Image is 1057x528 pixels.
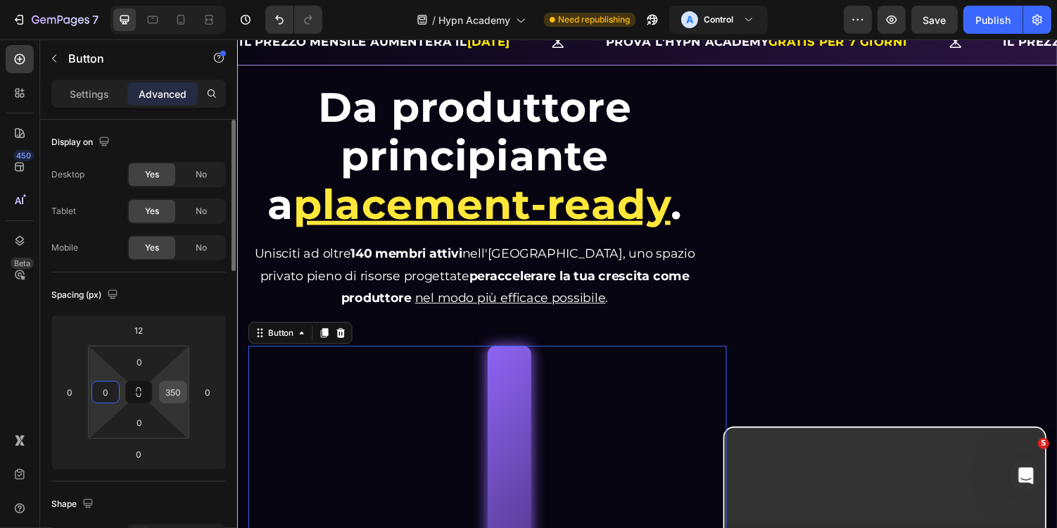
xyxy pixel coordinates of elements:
div: Tablet [51,205,76,218]
div: Desktop [51,168,84,181]
p: Advanced [139,87,186,101]
div: Mobile [51,241,78,254]
iframe: Intercom live chat [1009,459,1043,493]
span: Yes [145,205,159,218]
span: 5 [1038,438,1049,449]
input: 0 [95,382,116,403]
div: Shape [51,495,96,514]
p: A [686,13,693,27]
input: 12 [125,320,153,341]
span: Yes [145,241,159,254]
input: 0px [125,412,153,433]
div: Publish [975,13,1011,27]
span: Save [923,14,947,26]
u: nel modo più efficace possibile [183,258,379,274]
strong: 140 membri attivi [117,213,232,228]
div: Button [29,296,61,308]
input: 0 [59,382,80,403]
div: Display on [51,133,113,152]
input: 0 [197,382,218,403]
strong: per [239,236,260,251]
span: Da produttore principiante [83,44,407,145]
span: . [107,236,466,274]
input: 350px [163,382,184,403]
p: Settings [70,87,109,101]
span: Hypn Academy [438,13,510,27]
span: No [196,168,207,181]
p: Button [68,50,188,67]
div: Beta [11,258,34,269]
strong: accelerare la tua crescita come produttore [107,236,466,274]
button: AControl [669,6,768,34]
div: Spacing (px) [51,286,121,305]
span: Unisciti ad oltre nell'[GEOGRAPHIC_DATA], uno spazio privato pieno di risorse progettate [18,213,471,251]
span: / [432,13,436,27]
p: 7 [92,11,99,28]
span: No [196,205,207,218]
iframe: Design area [237,39,1057,528]
button: Publish [963,6,1023,34]
input: 0px [125,351,153,372]
button: Save [911,6,958,34]
span: . [446,144,458,195]
button: 7 [6,6,105,34]
u: placement-ready [58,144,446,195]
input: 0 [125,444,153,465]
span: a [31,144,58,195]
span: Yes [145,168,159,181]
span: No [196,241,207,254]
span: Need republishing [558,13,630,26]
h3: Control [704,13,733,27]
div: 450 [13,150,34,161]
div: Undo/Redo [265,6,322,34]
